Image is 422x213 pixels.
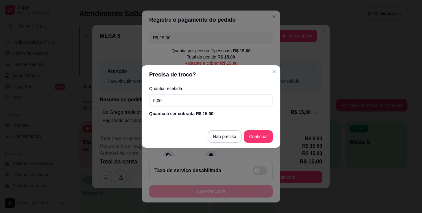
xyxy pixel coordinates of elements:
[208,130,242,143] button: Não preciso
[244,130,273,143] button: Continuar
[142,65,280,84] header: Precisa de troco?
[149,111,273,117] div: Quantia à ser cobrada R$ 15,00
[149,86,273,91] label: Quantia recebida
[269,67,279,76] button: Close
